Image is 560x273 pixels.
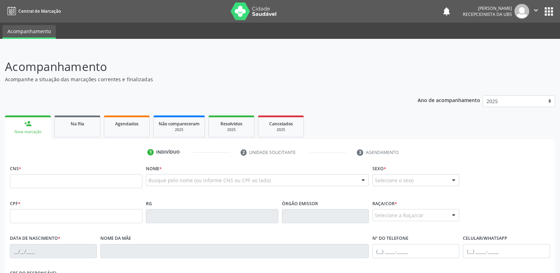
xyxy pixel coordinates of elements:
span: Na fila [71,121,84,127]
span: Central de Marcação [18,8,61,14]
label: Nº do Telefone [372,233,408,244]
label: Celular/WhatsApp [463,233,507,244]
div: [PERSON_NAME] [463,5,512,11]
div: Nova marcação [10,129,46,135]
a: Central de Marcação [5,5,61,17]
span: Resolvidos [220,121,242,127]
div: 2025 [263,127,299,132]
label: Nome da mãe [100,233,131,244]
span: Busque pelo nome (ou informe CNS ou CPF ao lado) [148,177,271,184]
input: (__) _____-_____ [372,244,459,258]
i:  [532,6,540,14]
label: CNS [10,163,21,174]
span: Não compareceram [159,121,200,127]
label: CPF [10,198,20,209]
button: notifications [442,6,452,16]
label: Sexo [372,163,386,174]
label: Órgão emissor [282,198,318,209]
p: Acompanhe a situação das marcações correntes e finalizadas [5,76,390,83]
a: Acompanhamento [2,25,56,39]
label: Data de nascimento [10,233,60,244]
div: 1 [147,149,154,155]
span: Agendados [115,121,138,127]
img: img [514,4,529,19]
span: Selecione o sexo [375,177,414,184]
span: Selecione a Raça/cor [375,212,424,219]
p: Acompanhamento [5,58,390,76]
button: apps [543,5,555,18]
label: RG [146,198,152,209]
div: person_add [24,120,32,127]
span: Recepcionista da UBS [463,11,512,17]
div: Indivíduo [156,149,180,155]
div: 2025 [214,127,249,132]
label: Raça/cor [372,198,397,209]
span: Cancelados [269,121,293,127]
input: (__) _____-_____ [463,244,550,258]
div: 2025 [159,127,200,132]
label: Nome [146,163,162,174]
p: Ano de acompanhamento [418,95,480,104]
button:  [529,4,543,19]
input: __/__/____ [10,244,97,258]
